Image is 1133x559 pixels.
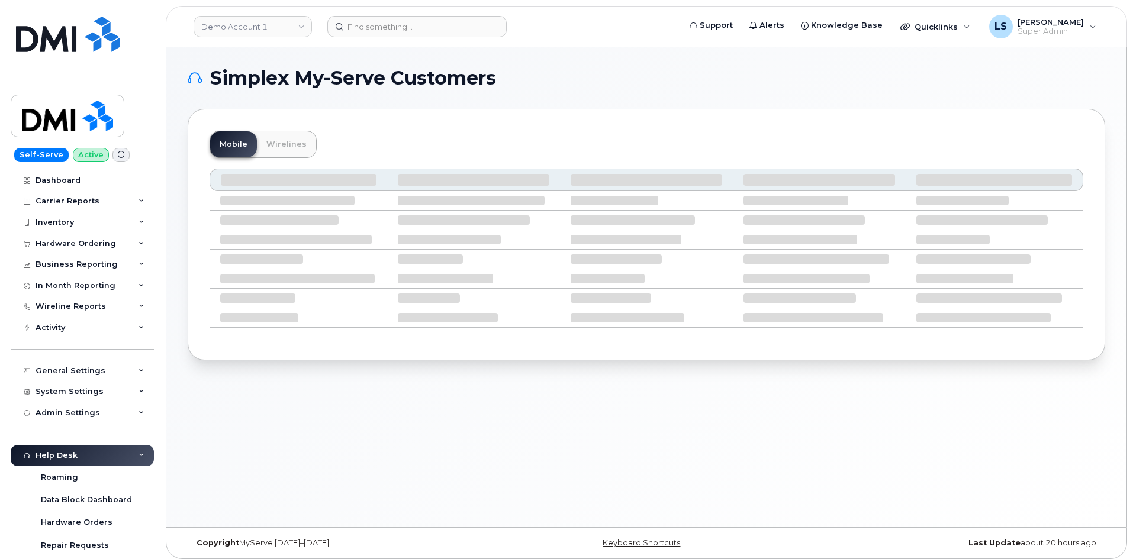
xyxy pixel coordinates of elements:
a: Mobile [210,131,257,157]
strong: Copyright [197,538,239,547]
div: about 20 hours ago [799,538,1105,548]
div: MyServe [DATE]–[DATE] [188,538,494,548]
a: Wirelines [257,131,316,157]
strong: Last Update [968,538,1021,547]
span: Simplex My-Serve Customers [210,69,496,87]
a: Keyboard Shortcuts [603,538,680,547]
